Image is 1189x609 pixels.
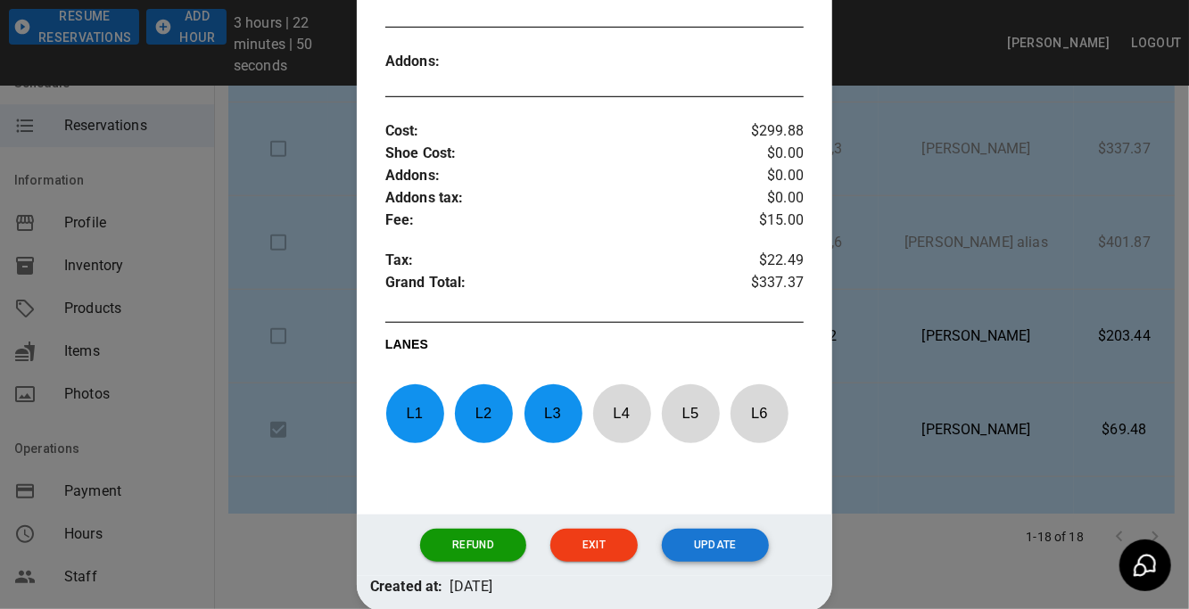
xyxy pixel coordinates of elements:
[385,250,734,272] p: Tax :
[370,576,443,598] p: Created at:
[734,120,804,143] p: $299.88
[734,250,804,272] p: $22.49
[385,187,734,210] p: Addons tax :
[734,187,804,210] p: $0.00
[385,165,734,187] p: Addons :
[385,120,734,143] p: Cost :
[385,392,444,434] p: L 1
[734,210,804,232] p: $15.00
[385,335,804,360] p: LANES
[662,529,769,562] button: Update
[592,392,651,434] p: L 4
[730,392,789,434] p: L 6
[385,143,734,165] p: Shoe Cost :
[420,529,526,562] button: Refund
[524,392,582,434] p: L 3
[734,143,804,165] p: $0.00
[550,529,638,562] button: Exit
[454,392,513,434] p: L 2
[734,165,804,187] p: $0.00
[734,272,804,299] p: $337.37
[661,392,720,434] p: L 5
[385,272,734,299] p: Grand Total :
[450,576,493,598] p: [DATE]
[385,51,490,73] p: Addons :
[385,210,734,232] p: Fee :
